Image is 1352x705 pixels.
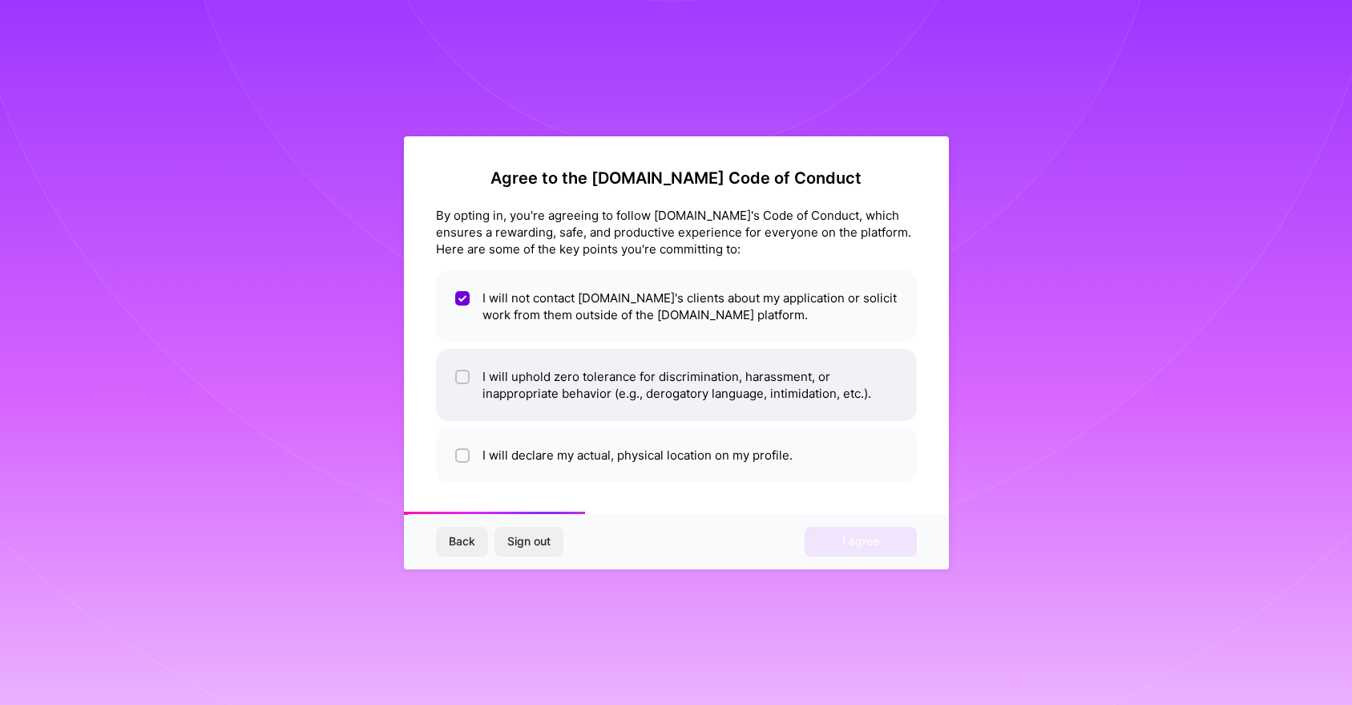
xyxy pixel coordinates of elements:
[436,270,917,342] li: I will not contact [DOMAIN_NAME]'s clients about my application or solicit work from them outside...
[449,533,475,549] span: Back
[494,527,563,556] button: Sign out
[436,427,917,483] li: I will declare my actual, physical location on my profile.
[507,533,551,549] span: Sign out
[436,207,917,257] div: By opting in, you're agreeing to follow [DOMAIN_NAME]'s Code of Conduct, which ensures a rewardin...
[436,168,917,188] h2: Agree to the [DOMAIN_NAME] Code of Conduct
[436,527,488,556] button: Back
[436,349,917,421] li: I will uphold zero tolerance for discrimination, harassment, or inappropriate behavior (e.g., der...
